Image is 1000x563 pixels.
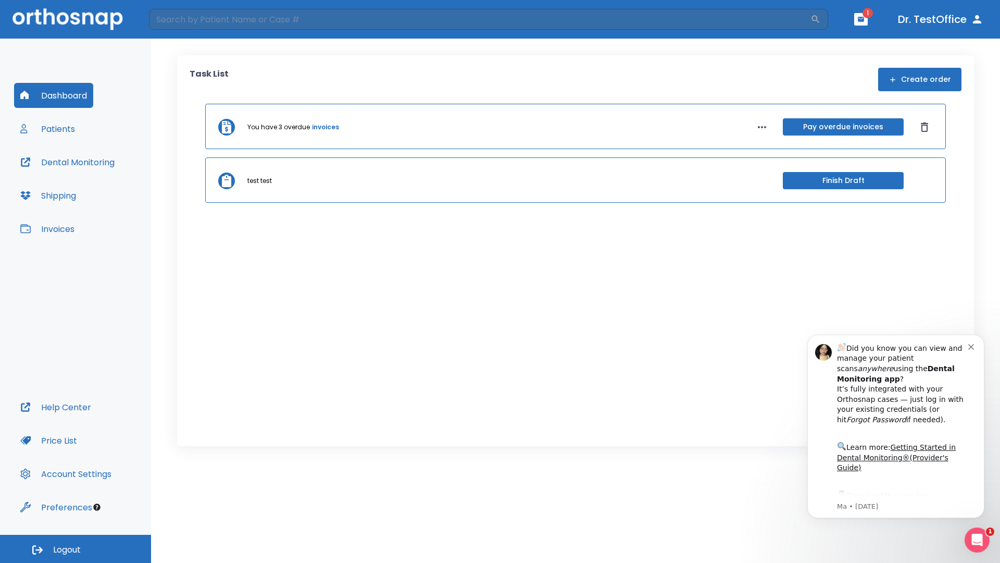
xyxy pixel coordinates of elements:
[894,10,988,29] button: Dr. TestOffice
[53,544,81,556] span: Logout
[14,395,97,420] button: Help Center
[12,8,123,30] img: Orthosnap
[792,322,1000,558] iframe: Intercom notifications message
[14,428,83,453] button: Price List
[986,528,994,536] span: 1
[247,176,272,186] p: test test
[14,150,121,175] button: Dental Monitoring
[14,116,81,141] button: Patients
[149,9,810,30] input: Search by Patient Name or Case #
[14,83,93,108] button: Dashboard
[92,503,102,512] div: Tooltip anchor
[312,123,339,132] a: invoices
[14,461,118,486] button: Account Settings
[14,183,82,208] button: Shipping
[965,528,990,553] iframe: Intercom live chat
[916,119,933,136] button: Dismiss
[14,216,81,241] button: Invoices
[863,8,873,18] span: 1
[14,495,98,520] button: Preferences
[783,172,904,189] button: Finish Draft
[783,118,904,136] button: Pay overdue invoices
[247,123,310,132] p: You have 3 overdue
[878,68,961,91] button: Create order
[190,68,229,91] p: Task List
